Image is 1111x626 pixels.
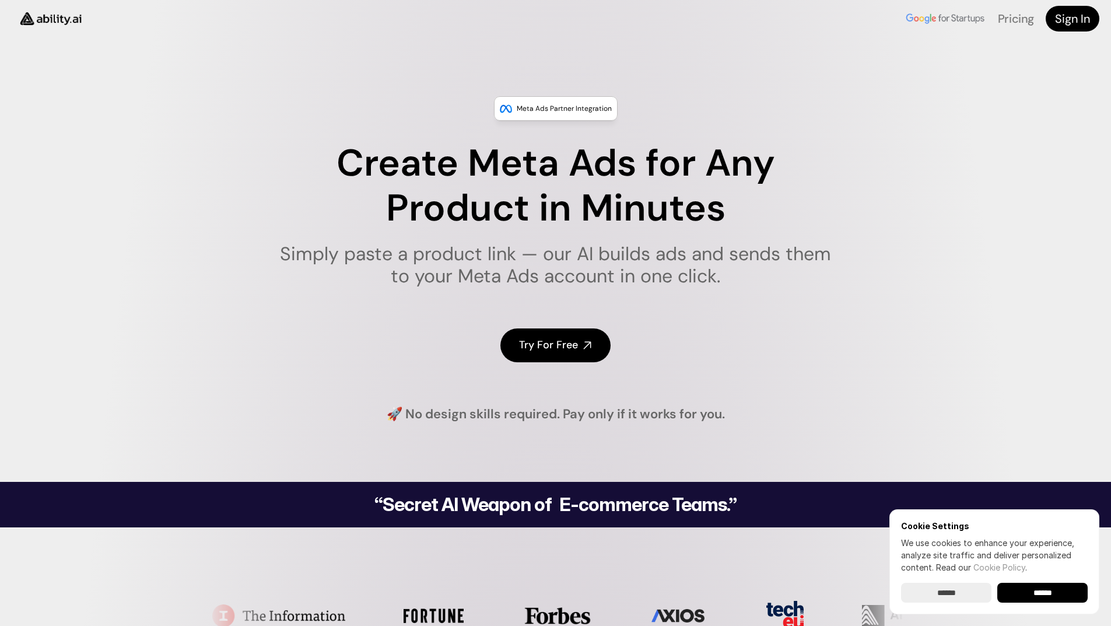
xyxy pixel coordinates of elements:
[345,495,767,514] h2: “Secret AI Weapon of E-commerce Teams.”
[973,562,1025,572] a: Cookie Policy
[519,338,578,352] h4: Try For Free
[1055,11,1090,27] h4: Sign In
[998,11,1034,26] a: Pricing
[500,328,611,362] a: Try For Free
[1046,6,1099,32] a: Sign In
[517,103,612,114] p: Meta Ads Partner Integration
[901,537,1088,573] p: We use cookies to enhance your experience, analyze site traffic and deliver personalized content.
[272,243,839,288] h1: Simply paste a product link — our AI builds ads and sends them to your Meta Ads account in one cl...
[272,141,839,231] h1: Create Meta Ads for Any Product in Minutes
[387,405,725,424] h4: 🚀 No design skills required. Pay only if it works for you.
[901,521,1088,531] h6: Cookie Settings
[936,562,1027,572] span: Read our .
